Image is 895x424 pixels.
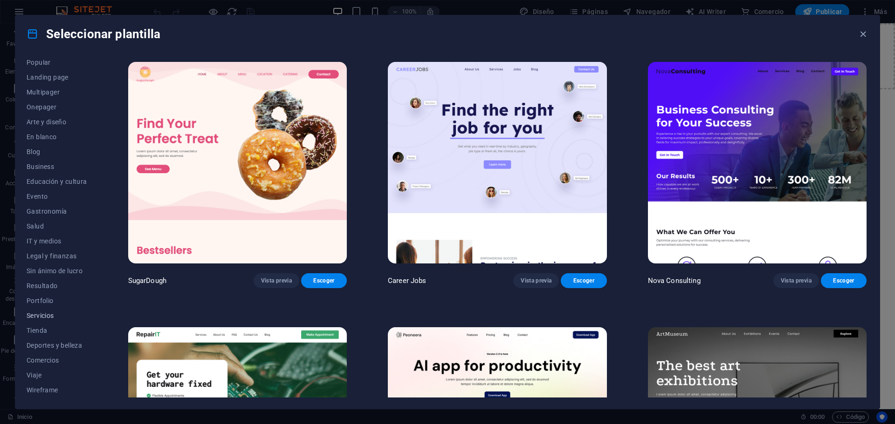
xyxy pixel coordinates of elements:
span: Wireframe [27,386,87,394]
span: Viaje [27,371,87,379]
span: Vista previa [521,277,551,284]
button: Escoger [561,273,606,288]
button: Business [27,159,87,174]
span: Landing page [27,74,87,81]
span: Popular [27,59,87,66]
button: Escoger [821,273,867,288]
span: Portfolio [27,297,87,304]
button: Resultado [27,278,87,293]
button: IT y medios [27,234,87,249]
button: Evento [27,189,87,204]
span: Business [27,163,87,170]
span: Blog [27,148,87,155]
button: Servicios [27,308,87,323]
span: Resultado [27,282,87,289]
span: Onepager [27,103,87,111]
span: Escoger [828,277,859,284]
button: Popular [27,55,87,70]
span: Legal y finanzas [27,252,87,260]
img: Career Jobs [388,62,606,263]
span: Gastronomía [27,208,87,215]
h4: Seleccionar plantilla [27,27,160,41]
button: Viaje [27,368,87,383]
span: IT y medios [27,237,87,245]
span: Evento [27,193,87,200]
button: Landing page [27,70,87,85]
p: Nova Consulting [648,276,701,285]
span: Multipager [27,88,87,96]
span: Educación y cultura [27,178,87,185]
span: Comercios [27,357,87,364]
button: Onepager [27,100,87,114]
img: SugarDough [128,62,347,263]
span: Escoger [309,277,339,284]
p: Career Jobs [388,276,427,285]
span: Vista previa [781,277,812,284]
span: En blanco [27,133,87,141]
button: Vista previa [773,273,819,288]
button: Legal y finanzas [27,249,87,263]
p: SugarDough [128,276,166,285]
button: Gastronomía [27,204,87,219]
button: Deportes y belleza [27,338,87,353]
button: Wireframe [27,383,87,397]
button: Multipager [27,85,87,100]
button: Salud [27,219,87,234]
img: Nova Consulting [648,62,867,263]
span: Arte y diseño [27,118,87,126]
span: Pegar portapapeles [428,40,491,54]
button: Blog [27,144,87,159]
button: Vista previa [513,273,559,288]
span: Deportes y belleza [27,342,87,349]
span: Servicios [27,312,87,319]
span: Escoger [568,277,599,284]
button: Arte y diseño [27,114,87,129]
button: Vista previa [254,273,299,288]
button: Escoger [301,273,347,288]
button: Educación y cultura [27,174,87,189]
button: Comercios [27,353,87,368]
button: En blanco [27,129,87,144]
button: Sin ánimo de lucro [27,263,87,278]
span: Tienda [27,327,87,334]
button: Portfolio [27,293,87,308]
span: Sin ánimo de lucro [27,267,87,275]
span: Salud [27,222,87,230]
span: Añadir elementos [367,40,424,54]
button: Tienda [27,323,87,338]
span: Vista previa [261,277,292,284]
